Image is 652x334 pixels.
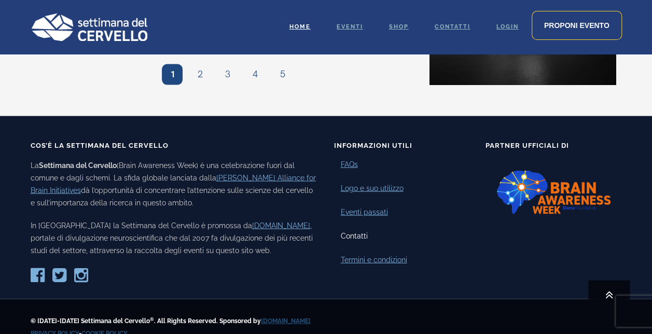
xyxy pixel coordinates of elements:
a: Termini e condizioni [341,255,407,266]
span: Home [289,23,311,30]
a: Eventi passati [341,207,388,218]
a: 2 [189,64,210,85]
a: 3 [217,64,238,85]
span: Cos’è la Settimana del Cervello [31,142,169,149]
a: 4 [244,64,265,85]
a: 5 [272,64,293,85]
p: La (Brain Awareness Week) è una celebrazione fuori dal comune e dagli schemi. La sfida globale la... [31,159,318,209]
img: Logo-BAW-nuovo.png [485,159,622,226]
span: 1 [162,64,183,85]
a: [DOMAIN_NAME] [261,317,311,325]
span: Partner Ufficiali di [485,142,569,149]
span: Shop [389,23,409,30]
img: Logo [31,13,147,41]
p: In [GEOGRAPHIC_DATA] la Settimana del Cervello è promossa da , portale di divulgazione neuroscien... [31,219,318,257]
span: Informazioni Utili [334,142,412,149]
a: FAQs [341,159,358,170]
a: Contatti [341,231,368,242]
nav: Paginazione [36,64,420,85]
a: Logo e suo utilizzo [341,183,404,194]
a: Proponi evento [532,11,622,40]
span: Login [496,23,519,30]
b: Settimana del Cervello [39,161,117,170]
a: [DOMAIN_NAME] [252,221,310,230]
sup: ® [150,317,154,322]
span: Proponi evento [544,21,609,30]
span: Contatti [435,23,470,30]
span: Eventi [337,23,363,30]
